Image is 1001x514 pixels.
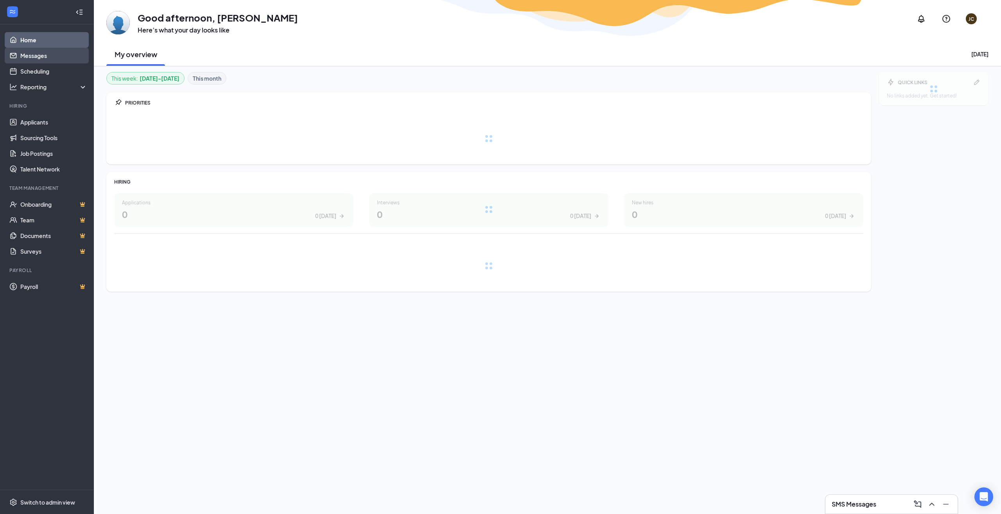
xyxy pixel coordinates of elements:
[20,498,75,506] div: Switch to admin view
[75,8,83,16] svg: Collapse
[925,498,937,510] button: ChevronUp
[9,103,86,109] div: Hiring
[193,74,221,83] b: This month
[20,48,87,63] a: Messages
[9,8,16,16] svg: WorkstreamLogo
[9,83,17,91] svg: Analysis
[138,26,298,34] h3: Here’s what your day looks like
[20,83,88,91] div: Reporting
[138,11,298,24] h1: Good afternoon, [PERSON_NAME]
[20,32,87,48] a: Home
[115,49,157,59] h2: My overview
[20,197,87,212] a: OnboardingCrown
[20,243,87,259] a: SurveysCrown
[20,130,87,146] a: Sourcing Tools
[832,500,876,509] h3: SMS Messages
[9,498,17,506] svg: Settings
[114,179,863,185] div: HIRING
[942,14,951,23] svg: QuestionInfo
[911,498,923,510] button: ComposeMessage
[941,500,951,509] svg: Minimize
[969,16,974,22] div: JC
[913,500,922,509] svg: ComposeMessage
[106,11,130,34] img: Justin Crespo
[971,50,988,58] div: [DATE]
[20,161,87,177] a: Talent Network
[114,99,122,106] svg: Pin
[927,500,936,509] svg: ChevronUp
[20,114,87,130] a: Applicants
[9,185,86,191] div: Team Management
[111,74,179,83] div: This week :
[20,212,87,228] a: TeamCrown
[917,14,926,23] svg: Notifications
[939,498,951,510] button: Minimize
[9,267,86,274] div: Payroll
[125,99,863,106] div: PRIORITIES
[974,487,993,506] div: Open Intercom Messenger
[20,63,87,79] a: Scheduling
[20,146,87,161] a: Job Postings
[140,74,179,83] b: [DATE] - [DATE]
[20,228,87,243] a: DocumentsCrown
[20,279,87,294] a: PayrollCrown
